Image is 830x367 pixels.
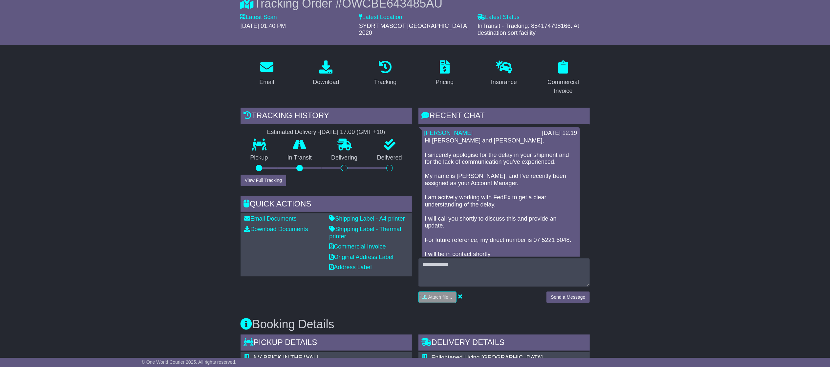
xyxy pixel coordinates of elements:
[254,354,320,361] span: NV BRICK IN THE WALL
[546,291,589,303] button: Send a Message
[330,264,372,270] a: Address Label
[241,335,412,352] div: Pickup Details
[322,154,368,162] p: Delivering
[241,154,278,162] p: Pickup
[241,175,286,186] button: View Full Tracking
[330,226,401,240] a: Shipping Label - Thermal printer
[431,58,458,89] a: Pricing
[245,226,308,232] a: Download Documents
[313,78,339,87] div: Download
[418,335,590,352] div: Delivery Details
[418,108,590,125] div: RECENT CHAT
[491,78,517,87] div: Insurance
[241,318,590,331] h3: Booking Details
[359,23,469,36] span: SYDRT MASCOT [GEOGRAPHIC_DATA] 2020
[278,154,322,162] p: In Transit
[309,58,343,89] a: Download
[425,137,577,272] p: Hi [PERSON_NAME] and [PERSON_NAME], I sincerely apologise for the delay in your shipment and for ...
[542,130,577,137] div: [DATE] 12:19
[142,359,237,365] span: © One World Courier 2025. All rights reserved.
[374,78,396,87] div: Tracking
[432,354,543,361] span: Enlightened Living [GEOGRAPHIC_DATA]
[241,14,277,21] label: Latest Scan
[330,215,405,222] a: Shipping Label - A4 printer
[241,23,286,29] span: [DATE] 01:40 PM
[436,78,454,87] div: Pricing
[367,154,412,162] p: Delivered
[320,129,385,136] div: [DATE] 17:00 (GMT +10)
[245,215,297,222] a: Email Documents
[359,14,402,21] label: Latest Location
[241,108,412,125] div: Tracking history
[241,129,412,136] div: Estimated Delivery -
[478,23,579,36] span: InTransit - Tracking: 884174798166. At destination sort facility
[241,196,412,214] div: Quick Actions
[424,130,473,136] a: [PERSON_NAME]
[330,254,394,260] a: Original Address Label
[255,58,278,89] a: Email
[537,58,590,98] a: Commercial Invoice
[259,78,274,87] div: Email
[370,58,401,89] a: Tracking
[478,14,520,21] label: Latest Status
[541,78,585,96] div: Commercial Invoice
[487,58,521,89] a: Insurance
[330,243,386,250] a: Commercial Invoice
